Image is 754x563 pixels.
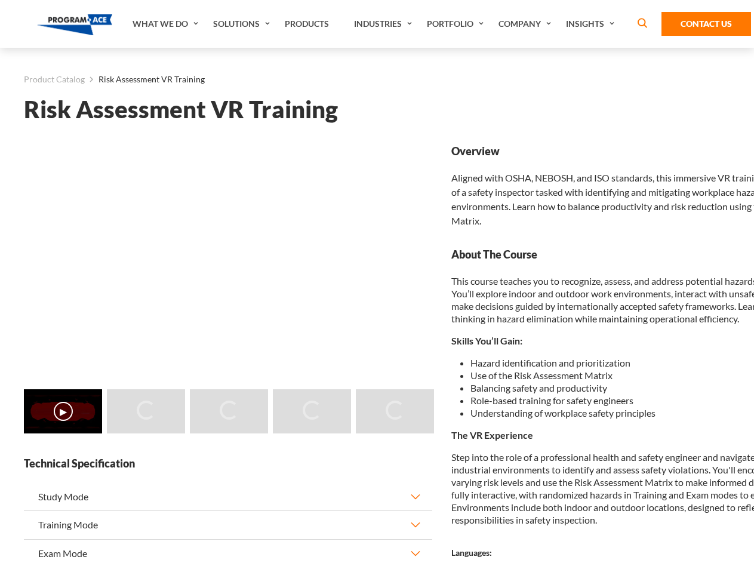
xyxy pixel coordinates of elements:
[85,72,205,87] li: Risk Assessment VR Training
[24,144,432,374] iframe: Risk Assessment VR Training - Video 0
[24,483,432,510] button: Study Mode
[24,72,85,87] a: Product Catalog
[451,547,492,558] strong: Languages:
[24,389,102,433] img: Risk Assessment VR Training - Video 0
[24,511,432,539] button: Training Mode
[54,402,73,421] button: ▶
[37,14,113,35] img: Program-Ace
[24,456,432,471] strong: Technical Specification
[661,12,751,36] a: Contact Us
